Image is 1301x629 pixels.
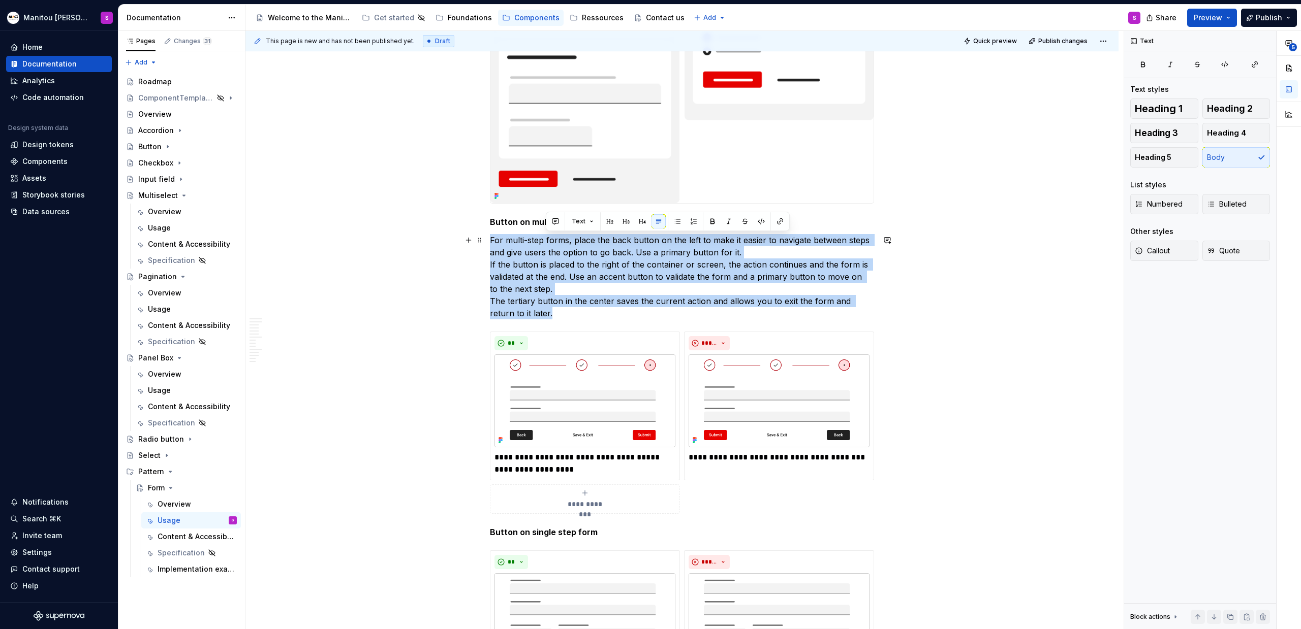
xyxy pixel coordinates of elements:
[132,334,241,350] a: Specification
[1135,104,1183,114] span: Heading 1
[141,496,241,512] a: Overview
[1135,246,1170,256] span: Callout
[6,204,112,220] a: Data sources
[148,369,181,379] div: Overview
[6,561,112,577] button: Contact support
[1130,241,1198,261] button: Callout
[6,511,112,527] button: Search ⌘K
[22,547,52,557] div: Settings
[1130,147,1198,168] button: Heading 5
[231,515,234,525] div: S
[8,124,68,132] div: Design system data
[691,11,729,25] button: Add
[34,611,84,621] svg: Supernova Logo
[122,464,241,480] div: Pattern
[141,561,241,577] a: Implementation example
[498,10,564,26] a: Components
[122,90,241,106] a: ComponentTemplate (to duplicate)
[132,252,241,269] a: Specification
[1207,199,1247,209] span: Bulleted
[1133,14,1136,22] div: S
[6,73,112,89] a: Analytics
[148,207,181,217] div: Overview
[148,320,230,330] div: Content & Accessibility
[252,8,689,28] div: Page tree
[148,223,171,233] div: Usage
[1202,241,1271,261] button: Quote
[122,55,160,70] button: Add
[132,285,241,301] a: Overview
[132,480,241,496] a: Form
[22,140,74,150] div: Design tokens
[132,301,241,317] a: Usage
[1241,9,1297,27] button: Publish
[1130,613,1170,621] div: Block actions
[22,92,84,103] div: Code automation
[132,366,241,382] a: Overview
[6,137,112,153] a: Design tokens
[148,239,230,249] div: Content & Accessibility
[6,170,112,186] a: Assets
[122,155,241,171] a: Checkbox
[374,13,414,23] div: Get started
[122,171,241,187] a: Input field
[138,272,177,282] div: Pagination
[1289,43,1297,51] span: 5
[148,337,195,347] div: Specification
[1130,84,1169,94] div: Text styles
[23,13,88,23] div: Manitou [PERSON_NAME] Design System
[1038,37,1088,45] span: Publish changes
[490,527,598,537] strong: Button on single step form
[6,89,112,106] a: Code automation
[1130,123,1198,143] button: Heading 3
[1156,13,1176,23] span: Share
[122,122,241,139] a: Accordion
[158,515,180,525] div: Usage
[148,402,230,412] div: Content & Accessibility
[122,350,241,366] a: Panel Box
[138,109,172,119] div: Overview
[1130,98,1198,119] button: Heading 1
[138,450,161,460] div: Select
[1207,246,1240,256] span: Quote
[138,434,184,444] div: Radio button
[138,158,173,168] div: Checkbox
[141,545,241,561] a: Specification
[148,304,171,314] div: Usage
[6,187,112,203] a: Storybook stories
[138,353,173,363] div: Panel Box
[1194,13,1222,23] span: Preview
[138,190,178,201] div: Multiselect
[158,548,205,558] div: Specification
[6,578,112,594] button: Help
[122,74,241,90] a: Roadmap
[22,497,69,507] div: Notifications
[6,544,112,560] a: Settings
[22,514,61,524] div: Search ⌘K
[973,37,1017,45] span: Quick preview
[252,10,356,26] a: Welcome to the Manitou and [PERSON_NAME] Design System
[22,531,62,541] div: Invite team
[22,42,43,52] div: Home
[7,12,19,24] img: e5cfe62c-2ffb-4aae-a2e8-6f19d60e01f1.png
[135,58,147,67] span: Add
[1207,104,1253,114] span: Heading 2
[122,139,241,155] a: Button
[148,385,171,395] div: Usage
[122,106,241,122] a: Overview
[22,207,70,217] div: Data sources
[141,512,241,528] a: UsageS
[268,13,352,23] div: Welcome to the Manitou and [PERSON_NAME] Design System
[358,10,429,26] a: Get started
[1135,199,1183,209] span: Numbered
[132,204,241,220] a: Overview
[689,354,870,447] img: e47c1eec-ecb9-4b71-9012-4e764b913a4a.png
[148,255,195,266] div: Specification
[1130,610,1180,624] div: Block actions
[1202,98,1271,119] button: Heading 2
[6,56,112,72] a: Documentation
[22,173,46,183] div: Assets
[132,317,241,334] a: Content & Accessibility
[630,10,689,26] a: Contact us
[138,142,162,152] div: Button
